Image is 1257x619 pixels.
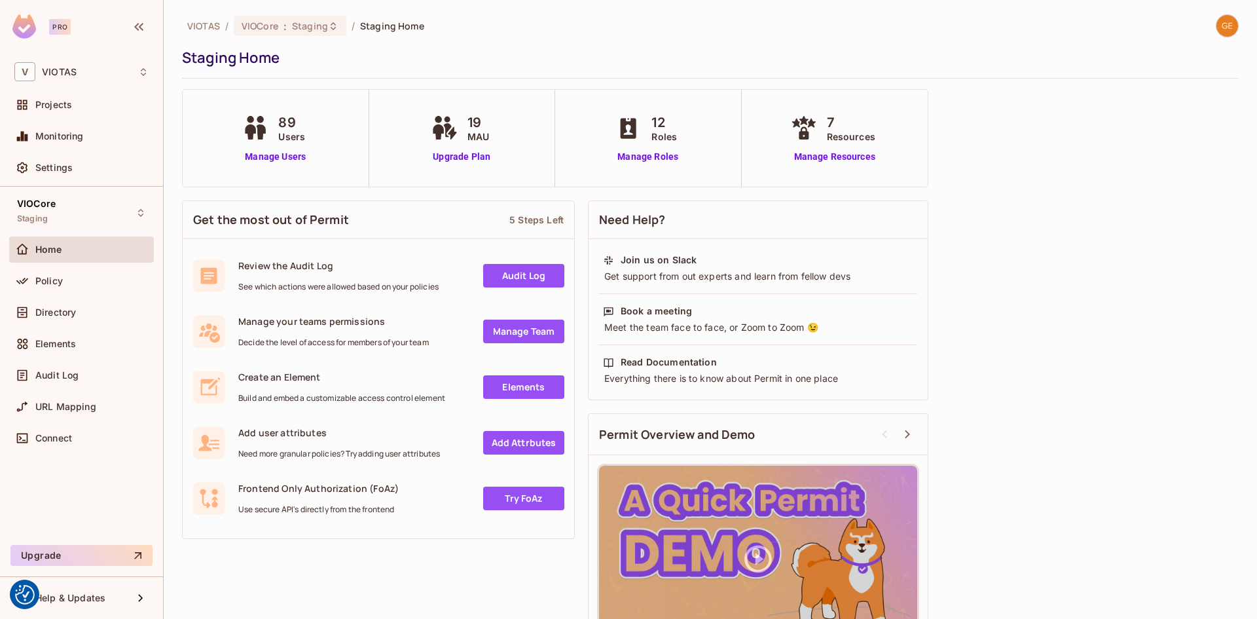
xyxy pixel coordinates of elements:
span: Directory [35,307,76,318]
span: Need more granular policies? Try adding user attributes [238,449,440,459]
div: Join us on Slack [621,253,697,267]
span: VIOCore [242,20,278,32]
img: gearoid.kirwan@viotas.com [1216,15,1238,37]
a: Add Attrbutes [483,431,564,455]
div: Everything there is to know about Permit in one place [603,372,913,385]
span: Review the Audit Log [238,259,439,272]
span: See which actions were allowed based on your policies [238,282,439,292]
a: Upgrade Plan [428,150,496,164]
span: Elements [35,339,76,349]
a: Try FoAz [483,487,564,510]
button: Upgrade [10,545,153,566]
span: the active workspace [187,20,220,32]
span: MAU [467,130,489,143]
span: Build and embed a customizable access control element [238,393,445,403]
a: Audit Log [483,264,564,288]
span: Policy [35,276,63,286]
span: Workspace: VIOTAS [42,67,77,77]
img: Revisit consent button [15,585,35,605]
span: Roles [651,130,677,143]
button: Consent Preferences [15,585,35,605]
img: SReyMgAAAABJRU5ErkJggg== [12,14,36,39]
span: Connect [35,433,72,443]
div: Read Documentation [621,356,717,369]
span: Help & Updates [35,593,105,603]
span: Frontend Only Authorization (FoAz) [238,482,399,495]
div: 5 Steps Left [509,214,564,226]
span: Staging [292,20,328,32]
span: 7 [827,113,875,132]
div: Staging Home [182,48,1232,67]
span: VIOCore [17,198,56,209]
a: Manage Resources [788,150,882,164]
span: Decide the level of access for members of your team [238,337,429,348]
span: Create an Element [238,371,445,383]
span: Resources [827,130,875,143]
span: V [14,62,35,81]
span: Use secure API's directly from the frontend [238,504,399,515]
div: Book a meeting [621,305,692,318]
li: / [352,20,355,32]
span: Get the most out of Permit [193,212,349,228]
a: Manage Roles [612,150,683,164]
span: Monitoring [35,131,84,141]
span: Permit Overview and Demo [599,426,756,443]
span: Audit Log [35,370,79,381]
span: Projects [35,100,72,110]
span: Settings [35,162,73,173]
span: 12 [651,113,677,132]
span: Staging Home [360,20,424,32]
div: Get support from out experts and learn from fellow devs [603,270,913,283]
div: Pro [49,19,71,35]
a: Elements [483,375,564,399]
a: Manage Users [239,150,312,164]
div: Meet the team face to face, or Zoom to Zoom 😉 [603,321,913,334]
span: Users [278,130,305,143]
span: Add user attributes [238,426,440,439]
span: Staging [17,214,48,224]
a: Manage Team [483,320,564,343]
span: Manage your teams permissions [238,315,429,328]
span: Need Help? [599,212,666,228]
span: : [283,21,287,31]
span: Home [35,244,62,255]
span: 19 [467,113,489,132]
span: URL Mapping [35,402,96,412]
span: 89 [278,113,305,132]
li: / [225,20,228,32]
